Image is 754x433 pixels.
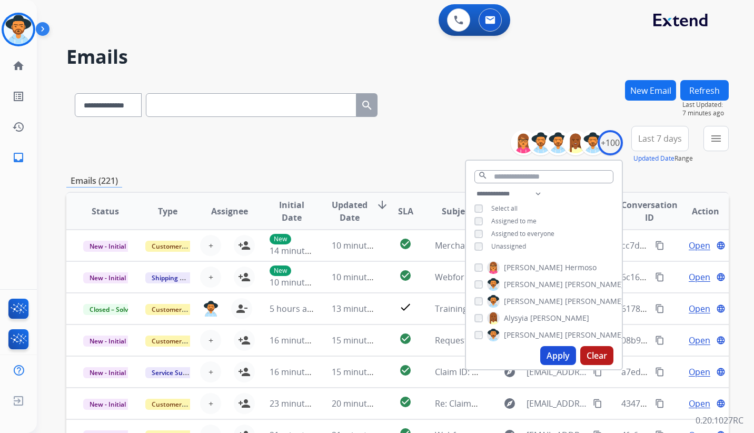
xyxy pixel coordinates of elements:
mat-icon: check_circle [399,396,412,408]
mat-icon: menu [710,132,722,145]
span: [PERSON_NAME] [504,330,563,340]
span: New - Initial [83,336,132,347]
button: + [200,330,221,351]
span: Updated Date [332,199,368,224]
mat-icon: language [716,367,726,377]
mat-icon: check_circle [399,332,412,345]
mat-icon: content_copy [593,367,602,377]
mat-icon: content_copy [655,241,664,250]
span: Re: Claim Update [435,398,503,409]
span: Open [689,271,710,283]
span: Shipping Protection [145,272,217,283]
mat-icon: content_copy [655,367,664,377]
mat-icon: person_add [238,271,251,283]
span: Alysyia [504,313,528,323]
mat-icon: check_circle [399,238,412,250]
span: [PERSON_NAME] [504,279,563,290]
mat-icon: check_circle [399,269,412,282]
span: Claim ID: 22e46d16-7980-4ede-a3b2-4f7e55da04f9 [435,366,632,378]
span: Customer Support [145,336,214,347]
mat-icon: person_add [238,239,251,252]
span: 16 minutes ago [270,334,331,346]
span: Request received] Resolve the issue and log your decision. ͏‌ ͏‌ ͏‌ ͏‌ ͏‌ ͏‌ ͏‌ ͏‌ ͏‌ ͏‌ ͏‌ ͏‌ ͏‌... [435,334,746,346]
span: Closed – Solved [83,304,142,315]
span: New - Initial [83,241,132,252]
span: Training PA5: Do Not Assign ([PERSON_NAME]) [435,303,618,314]
span: Open [689,239,710,252]
span: Conversation ID [621,199,678,224]
mat-icon: person_add [238,334,251,347]
span: 16 minutes ago [270,366,331,378]
span: 7 minutes ago [682,109,729,117]
mat-icon: arrow_downward [376,199,389,211]
span: [EMAIL_ADDRESS][DOMAIN_NAME] [527,397,587,410]
mat-icon: search [361,99,373,112]
span: + [209,366,213,378]
mat-icon: content_copy [655,304,664,313]
span: [PERSON_NAME] [565,279,624,290]
span: + [209,239,213,252]
span: Open [689,366,710,378]
span: Type [158,205,177,218]
mat-icon: person_add [238,366,251,378]
th: Action [667,193,729,230]
button: + [200,393,221,414]
p: New [270,265,291,276]
mat-icon: explore [503,397,516,410]
span: 10 minutes ago [332,271,393,283]
span: [EMAIL_ADDRESS][DOMAIN_NAME] [527,366,587,378]
mat-icon: check [399,301,412,313]
span: + [209,271,213,283]
span: 14 minutes ago [270,245,331,257]
mat-icon: language [716,399,726,408]
h2: Emails [66,46,729,67]
span: Select all [491,204,518,213]
span: Subject [442,205,473,218]
mat-icon: language [716,241,726,250]
span: 20 minutes ago [332,398,393,409]
mat-icon: search [478,171,488,180]
span: [PERSON_NAME] [504,262,563,273]
span: + [209,397,213,410]
span: 13 minutes ago [332,303,393,314]
mat-icon: history [12,121,25,133]
button: Updated Date [633,154,674,163]
span: SLA [398,205,413,218]
span: 15 minutes ago [332,366,393,378]
button: Apply [540,346,576,365]
mat-icon: person_remove [235,302,248,315]
span: Hermoso [565,262,597,273]
span: New - Initial [83,367,132,378]
span: Customer Support [145,399,214,410]
mat-icon: language [716,304,726,313]
button: New Email [625,80,676,101]
span: [PERSON_NAME] [565,296,624,307]
span: Status [92,205,119,218]
span: Unassigned [491,242,526,251]
span: Open [689,302,710,315]
span: Assigned to me [491,216,537,225]
span: Webform from [EMAIL_ADDRESS][DOMAIN_NAME] on [DATE] [435,271,673,283]
button: + [200,361,221,382]
img: avatar [4,15,33,44]
span: Assigned to everyone [491,229,554,238]
p: Emails (221) [66,174,122,188]
span: [PERSON_NAME] [530,313,589,323]
mat-icon: content_copy [655,336,664,345]
span: Last Updated: [682,101,729,109]
span: 10 minutes ago [332,240,393,251]
span: Open [689,397,710,410]
span: Customer Support [145,241,214,252]
mat-icon: content_copy [655,399,664,408]
span: Range [633,154,693,163]
span: Merchant Support #659833: How would you rate the support you received? [435,240,733,251]
span: Last 7 days [638,136,682,141]
span: New - Initial [83,399,132,410]
mat-icon: home [12,60,25,72]
mat-icon: content_copy [655,272,664,282]
span: Assignee [211,205,248,218]
mat-icon: inbox [12,151,25,164]
span: 15 minutes ago [332,334,393,346]
mat-icon: content_copy [593,399,602,408]
button: + [200,267,221,288]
